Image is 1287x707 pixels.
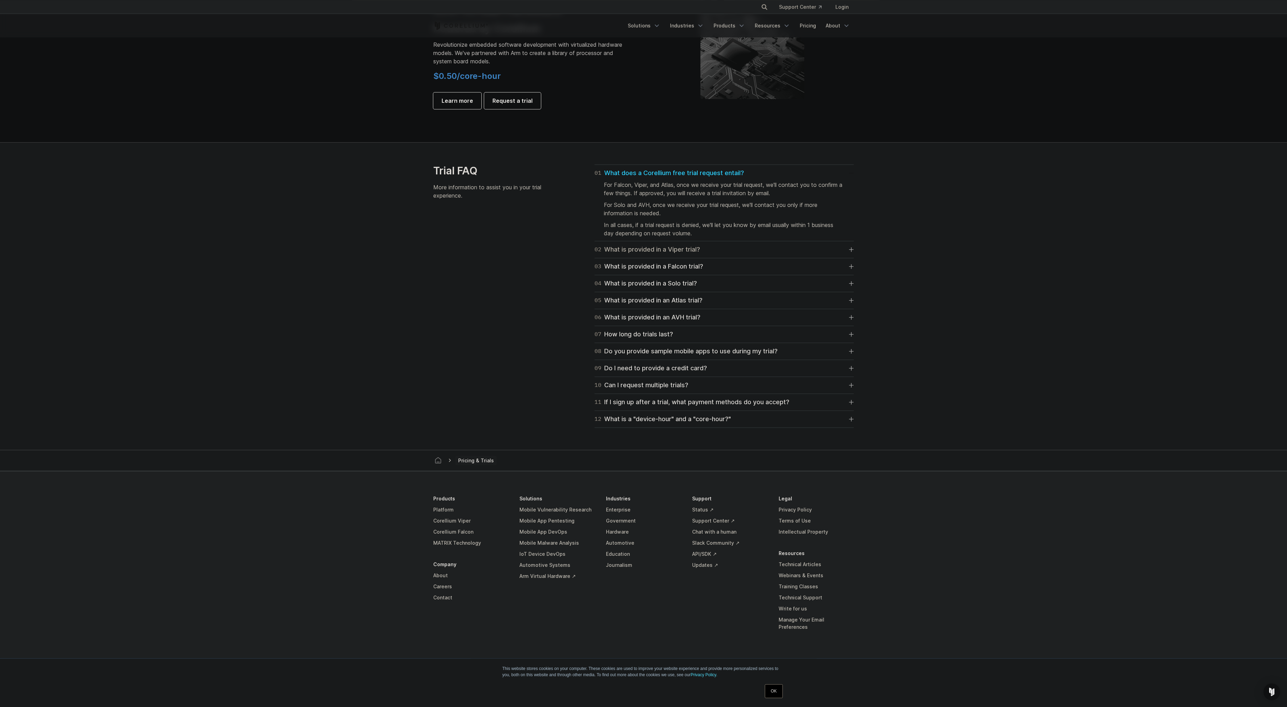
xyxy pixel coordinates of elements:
div: If I sign up after a trial, what payment methods do you accept? [595,397,789,407]
a: API/SDK ↗ [692,549,768,560]
span: 11 [595,397,601,407]
a: Intellectual Property [779,526,854,537]
a: Pricing [796,19,820,32]
a: Webinars & Events [779,570,854,581]
a: Write for us [779,603,854,614]
a: 03What is provided in a Falcon trial? [595,262,854,271]
span: Request a trial [492,97,533,105]
a: 12What is a "device-hour" and a "core-hour?" [595,414,854,424]
div: What is a "device-hour" and a "core-hour?" [595,414,731,424]
a: Corellium home [432,455,444,465]
a: Learn more [433,92,481,109]
span: 02 [595,245,601,254]
a: OK [765,684,782,698]
a: Automotive Systems [519,560,595,571]
a: MATRIX Technology [433,537,509,549]
span: 10 [595,380,601,390]
span: For Falcon, Viper, and Atlas, once we receive your trial request, we'll contact you to confirm a ... [604,181,842,197]
div: Navigation Menu [753,1,854,13]
a: About [822,19,854,32]
p: More information to assist you in your trial experience. [433,183,555,200]
div: What is provided in an Atlas trial? [595,296,703,305]
a: 01What does a Corellium free trial request entail? [595,168,854,178]
a: Manage Your Email Preferences [779,614,854,633]
span: In all cases, if a trial request is denied, we'll let you know by email usually within 1 business... [604,221,833,237]
a: Chat with a human [692,526,768,537]
span: 03 [595,262,601,271]
a: Mobile Vulnerability Research [519,504,595,515]
span: 09 [595,363,601,373]
a: 10Can I request multiple trials? [595,380,854,390]
a: Technical Support [779,592,854,603]
span: For Solo and AVH, once we receive your trial request, we'll contact you only if more information ... [604,201,817,217]
span: 06 [595,312,601,322]
span: Pricing & Trials [455,456,497,465]
a: Updates ↗ [692,560,768,571]
a: Privacy Policy [779,504,854,515]
a: Mobile App DevOps [519,526,595,537]
a: Mobile App Pentesting [519,515,595,526]
a: 08Do you provide sample mobile apps to use during my trial? [595,346,854,356]
a: 05What is provided in an Atlas trial? [595,296,854,305]
div: Do you provide sample mobile apps to use during my trial? [595,346,778,356]
button: Search [758,1,771,13]
a: About [433,570,509,581]
a: Resources [751,19,794,32]
h3: Trial FAQ [433,164,555,178]
a: Arm Virtual Hardware ↗ [519,571,595,582]
div: Navigation Menu [624,19,854,32]
div: Navigation Menu [433,493,854,643]
a: Education [606,549,681,560]
span: 01 [595,168,601,178]
div: Open Intercom Messenger [1263,683,1280,700]
a: Terms of Use [779,515,854,526]
a: Login [830,1,854,13]
a: 11If I sign up after a trial, what payment methods do you accept? [595,397,854,407]
a: Corellium Home [433,21,488,30]
a: Privacy Policy. [691,672,717,677]
a: Automotive [606,537,681,549]
div: What is provided in a Viper trial? [595,245,700,254]
span: 05 [595,296,601,305]
span: 07 [595,329,601,339]
a: Technical Articles [779,559,854,570]
a: Status ↗ [692,504,768,515]
a: Request a trial [484,92,541,109]
div: What is provided in an AVH trial? [595,312,700,322]
a: Hardware [606,526,681,537]
a: 06What is provided in an AVH trial? [595,312,854,322]
div: Can I request multiple trials? [595,380,688,390]
a: Government [606,515,681,526]
a: Slack Community ↗ [692,537,768,549]
a: Platform [433,504,509,515]
a: 07How long do trials last? [595,329,854,339]
p: This website stores cookies on your computer. These cookies are used to improve your website expe... [502,665,785,678]
p: Revolutionize embedded software development with virtualized hardware models. We've partnered wit... [433,40,627,65]
div: What is provided in a Falcon trial? [595,262,703,271]
a: 04What is provided in a Solo trial? [595,279,854,288]
div: What is provided in a Solo trial? [595,279,697,288]
a: Mobile Malware Analysis [519,537,595,549]
div: Do I need to provide a credit card? [595,363,707,373]
a: IoT Device DevOps [519,549,595,560]
a: Contact [433,592,509,603]
a: Enterprise [606,504,681,515]
a: Training Classes [779,581,854,592]
a: Corellium Falcon [433,526,509,537]
a: Support Center ↗ [692,515,768,526]
a: 09Do I need to provide a credit card? [595,363,854,373]
span: 08 [595,346,601,356]
a: Industries [666,19,708,32]
span: $0.50/core-hour [433,71,501,81]
a: Solutions [624,19,664,32]
a: 02What is provided in a Viper trial? [595,245,854,254]
div: What does a Corellium free trial request entail? [595,168,744,178]
span: Learn more [442,97,473,105]
div: How long do trials last? [595,329,673,339]
a: Products [709,19,749,32]
span: 12 [595,414,601,424]
a: Corellium Viper [433,515,509,526]
a: Journalism [606,560,681,571]
a: Careers [433,581,509,592]
span: 04 [595,279,601,288]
